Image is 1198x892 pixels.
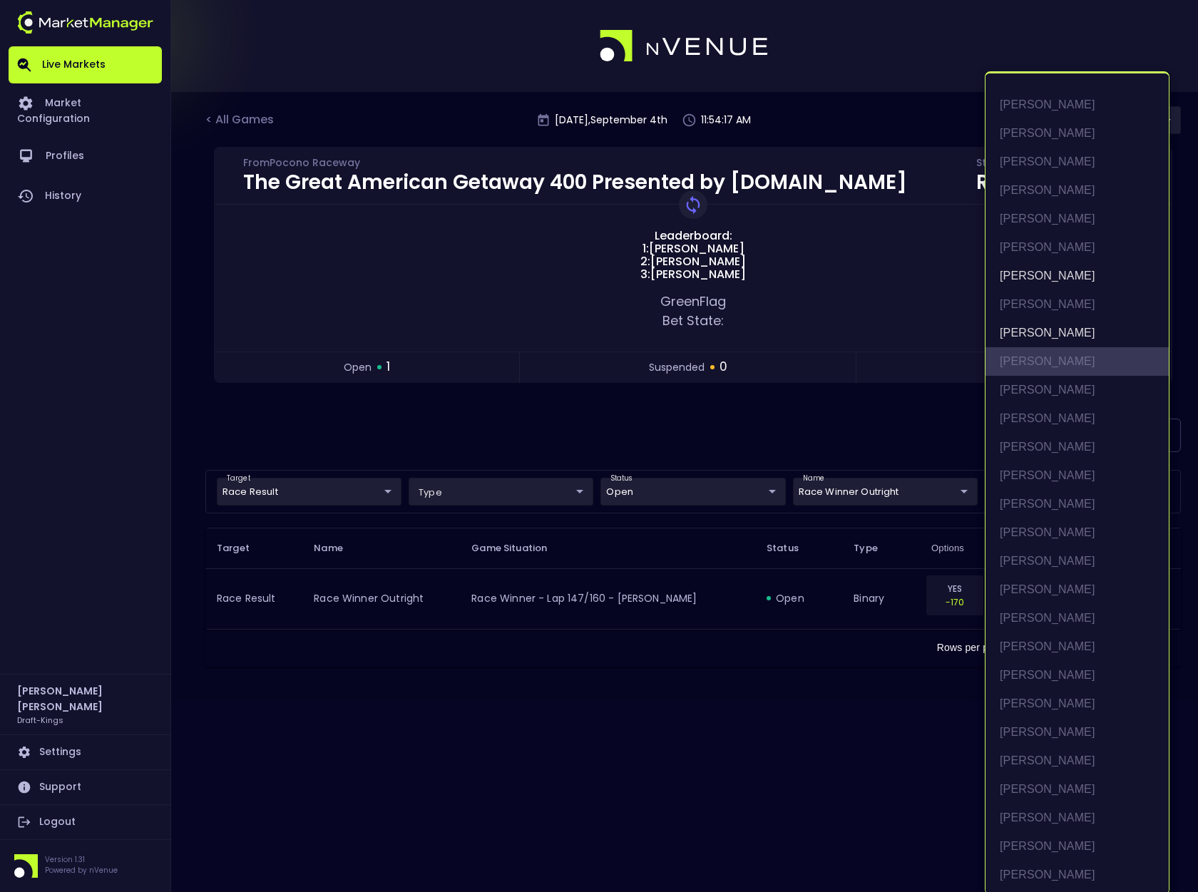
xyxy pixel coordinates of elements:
li: [PERSON_NAME] [985,661,1169,689]
li: [PERSON_NAME] [985,718,1169,747]
li: [PERSON_NAME] [985,461,1169,490]
li: [PERSON_NAME] [985,832,1169,861]
li: [PERSON_NAME] [985,347,1169,376]
li: [PERSON_NAME] [985,804,1169,832]
li: [PERSON_NAME] [985,319,1169,347]
li: [PERSON_NAME] [985,604,1169,632]
li: [PERSON_NAME] [985,233,1169,262]
li: [PERSON_NAME] [985,689,1169,718]
li: [PERSON_NAME] [985,547,1169,575]
li: [PERSON_NAME] [985,404,1169,433]
li: [PERSON_NAME] [985,575,1169,604]
li: [PERSON_NAME] [985,632,1169,661]
li: [PERSON_NAME] [985,91,1169,119]
li: [PERSON_NAME] [985,433,1169,461]
li: [PERSON_NAME] [985,376,1169,404]
li: [PERSON_NAME] [985,518,1169,547]
li: [PERSON_NAME] [985,490,1169,518]
li: [PERSON_NAME] [985,148,1169,176]
li: [PERSON_NAME] [985,861,1169,889]
li: [PERSON_NAME] [985,205,1169,233]
li: [PERSON_NAME] [985,262,1169,290]
li: [PERSON_NAME] [985,747,1169,775]
li: [PERSON_NAME] [985,775,1169,804]
li: [PERSON_NAME] [985,290,1169,319]
li: [PERSON_NAME] [985,176,1169,205]
li: [PERSON_NAME] [985,119,1169,148]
